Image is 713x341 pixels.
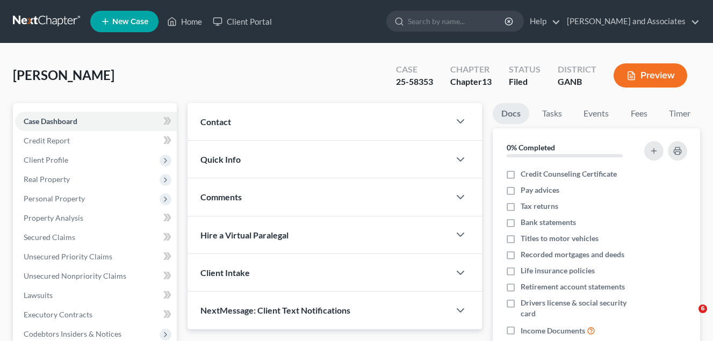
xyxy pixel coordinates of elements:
[676,304,702,330] iframe: Intercom live chat
[534,103,571,124] a: Tasks
[13,67,114,83] span: [PERSON_NAME]
[521,265,595,276] span: Life insurance policies
[408,11,506,31] input: Search by name...
[450,76,492,88] div: Chapter
[521,201,558,212] span: Tax returns
[482,76,492,86] span: 13
[200,267,250,278] span: Client Intake
[698,304,707,313] span: 6
[509,76,541,88] div: Filed
[396,76,433,88] div: 25-58353
[200,305,350,315] span: NextMessage: Client Text Notifications
[493,103,529,124] a: Docs
[24,252,112,261] span: Unsecured Priority Claims
[15,266,177,286] a: Unsecured Nonpriority Claims
[521,185,559,195] span: Pay advices
[162,12,207,31] a: Home
[15,305,177,324] a: Executory Contracts
[24,136,70,145] span: Credit Report
[521,298,639,319] span: Drivers license & social security card
[660,103,699,124] a: Timer
[15,286,177,305] a: Lawsuits
[24,329,121,338] span: Codebtors Insiders & Notices
[24,291,53,300] span: Lawsuits
[521,325,585,336] span: Income Documents
[24,271,126,280] span: Unsecured Nonpriority Claims
[24,213,83,222] span: Property Analysis
[15,228,177,247] a: Secured Claims
[15,247,177,266] a: Unsecured Priority Claims
[521,169,617,179] span: Credit Counseling Certificate
[575,103,617,124] a: Events
[450,63,492,76] div: Chapter
[558,76,596,88] div: GANB
[207,12,277,31] a: Client Portal
[24,175,70,184] span: Real Property
[15,208,177,228] a: Property Analysis
[507,143,555,152] strong: 0% Completed
[24,155,68,164] span: Client Profile
[200,117,231,127] span: Contact
[521,249,624,260] span: Recorded mortgages and deeds
[521,233,599,244] span: Titles to motor vehicles
[622,103,656,124] a: Fees
[24,117,77,126] span: Case Dashboard
[15,131,177,150] a: Credit Report
[561,12,700,31] a: [PERSON_NAME] and Associates
[558,63,596,76] div: District
[200,154,241,164] span: Quick Info
[15,112,177,131] a: Case Dashboard
[396,63,433,76] div: Case
[200,230,289,240] span: Hire a Virtual Paralegal
[524,12,560,31] a: Help
[521,281,625,292] span: Retirement account statements
[24,310,92,319] span: Executory Contracts
[521,217,576,228] span: Bank statements
[112,18,148,26] span: New Case
[200,192,242,202] span: Comments
[24,194,85,203] span: Personal Property
[614,63,687,88] button: Preview
[509,63,541,76] div: Status
[24,233,75,242] span: Secured Claims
